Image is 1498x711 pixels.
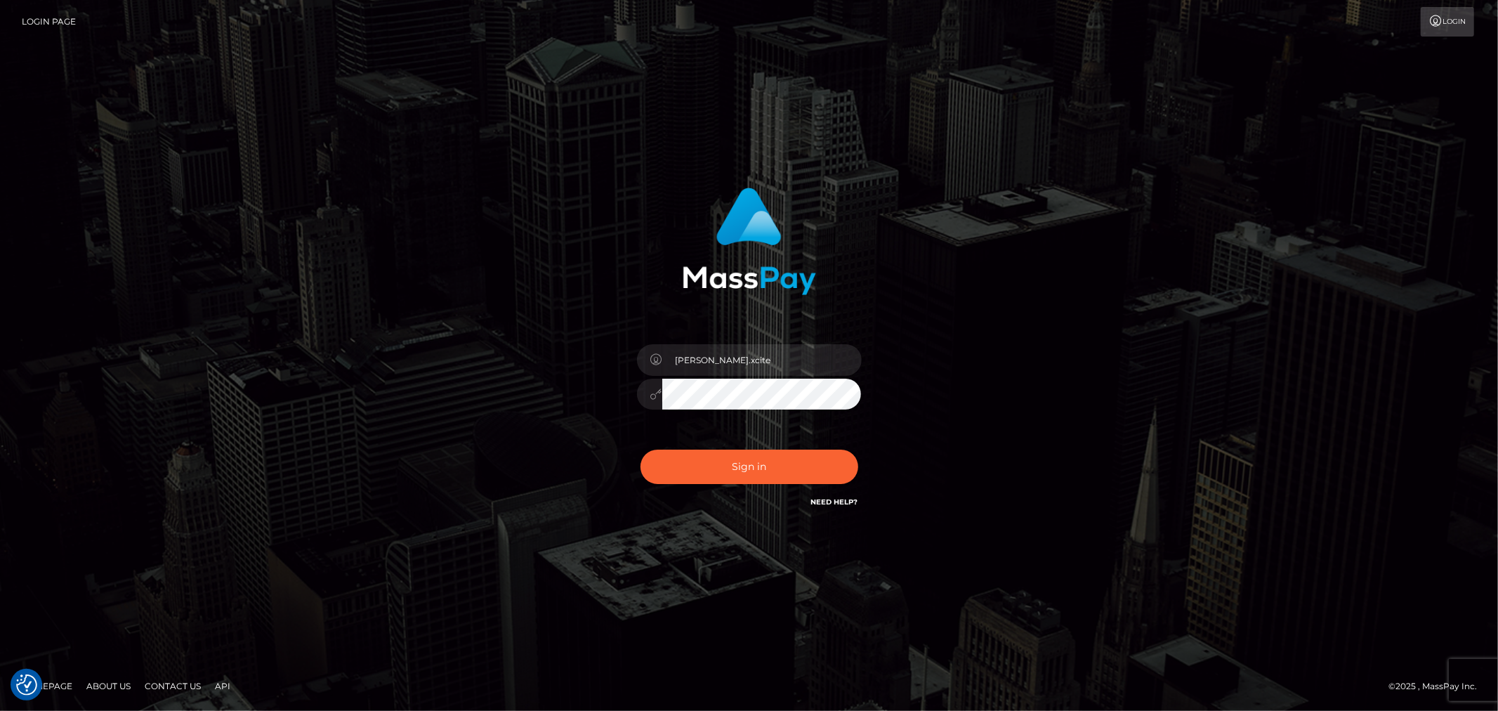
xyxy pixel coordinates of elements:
a: Login [1421,7,1474,37]
a: About Us [81,675,136,697]
input: Username... [662,344,862,376]
a: API [209,675,236,697]
a: Homepage [15,675,78,697]
img: Revisit consent button [16,674,37,696]
button: Sign in [640,450,858,484]
img: MassPay Login [683,188,816,295]
a: Login Page [22,7,76,37]
a: Contact Us [139,675,206,697]
div: © 2025 , MassPay Inc. [1388,679,1487,694]
a: Need Help? [811,497,858,507]
button: Consent Preferences [16,674,37,696]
